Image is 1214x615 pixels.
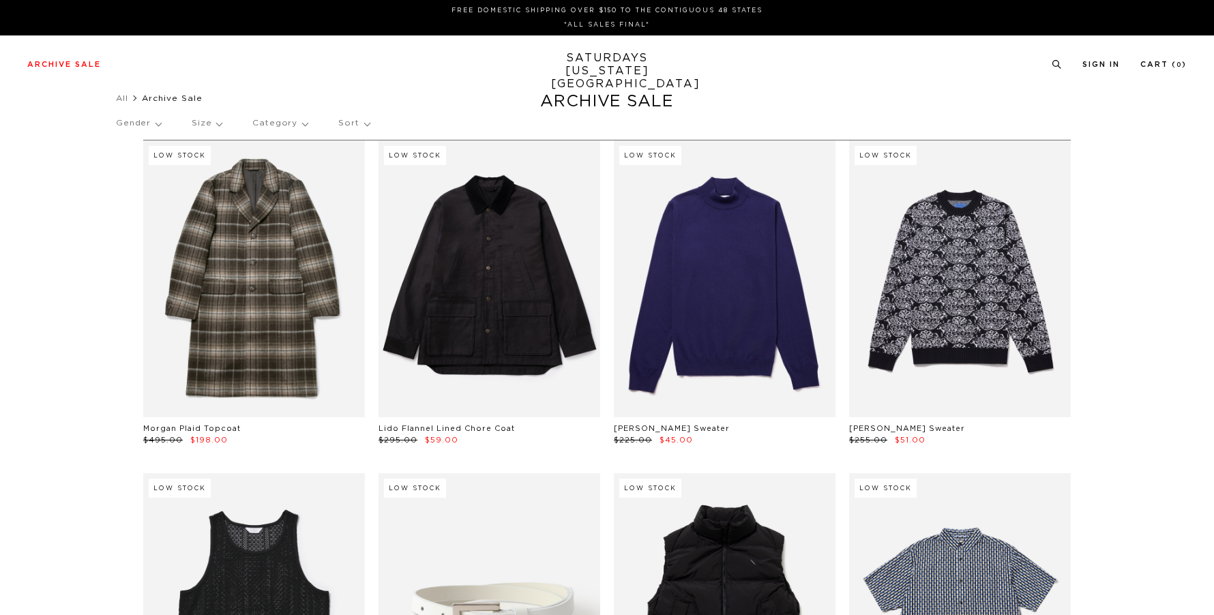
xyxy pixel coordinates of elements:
[33,5,1181,16] p: FREE DOMESTIC SHIPPING OVER $150 TO THE CONTIGUOUS 48 STATES
[33,20,1181,30] p: *ALL SALES FINAL*
[143,425,241,432] a: Morgan Plaid Topcoat
[384,146,446,165] div: Low Stock
[142,94,203,102] span: Archive Sale
[192,108,222,139] p: Size
[1082,61,1120,68] a: Sign In
[855,479,917,498] div: Low Stock
[27,61,101,68] a: Archive Sale
[384,479,446,498] div: Low Stock
[614,436,652,444] span: $225.00
[895,436,926,444] span: $51.00
[1140,61,1187,68] a: Cart (0)
[425,436,458,444] span: $59.00
[252,108,308,139] p: Category
[338,108,369,139] p: Sort
[551,52,664,91] a: SATURDAYS[US_STATE][GEOGRAPHIC_DATA]
[379,436,417,444] span: $295.00
[614,425,730,432] a: [PERSON_NAME] Sweater
[1176,62,1182,68] small: 0
[849,436,887,444] span: $255.00
[660,436,693,444] span: $45.00
[116,94,128,102] a: All
[149,479,211,498] div: Low Stock
[116,108,161,139] p: Gender
[855,146,917,165] div: Low Stock
[143,436,183,444] span: $495.00
[149,146,211,165] div: Low Stock
[849,425,965,432] a: [PERSON_NAME] Sweater
[379,425,515,432] a: Lido Flannel Lined Chore Coat
[619,479,681,498] div: Low Stock
[190,436,228,444] span: $198.00
[619,146,681,165] div: Low Stock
